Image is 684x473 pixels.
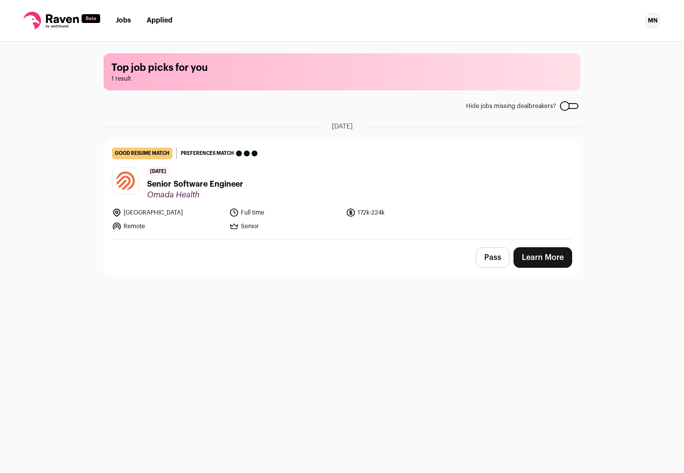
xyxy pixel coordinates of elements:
[111,61,573,75] h1: Top job picks for you
[116,17,131,24] a: Jobs
[147,178,243,190] span: Senior Software Engineer
[332,122,353,131] span: [DATE]
[112,148,172,159] div: good resume match
[147,167,169,176] span: [DATE]
[112,168,139,194] img: 41325b23b7b99c32c4ba91628c28a1334443c2c0878ce735f0622d089c2f0dba.png
[147,190,243,200] span: Omada Health
[229,221,341,231] li: Senior
[111,75,573,83] span: 1 result
[104,140,580,239] a: good resume match Preferences match [DATE] Senior Software Engineer Omada Health [GEOGRAPHIC_DATA...
[112,221,223,231] li: Remote
[476,247,510,268] button: Pass
[147,17,172,24] a: Applied
[229,208,341,217] li: Full time
[346,208,457,217] li: 172k-224k
[112,208,223,217] li: [GEOGRAPHIC_DATA]
[181,149,234,158] span: Preferences match
[466,102,556,110] span: Hide jobs missing dealbreakers?
[513,247,572,268] a: Learn More
[645,13,661,28] div: MN
[645,13,661,28] button: Open dropdown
